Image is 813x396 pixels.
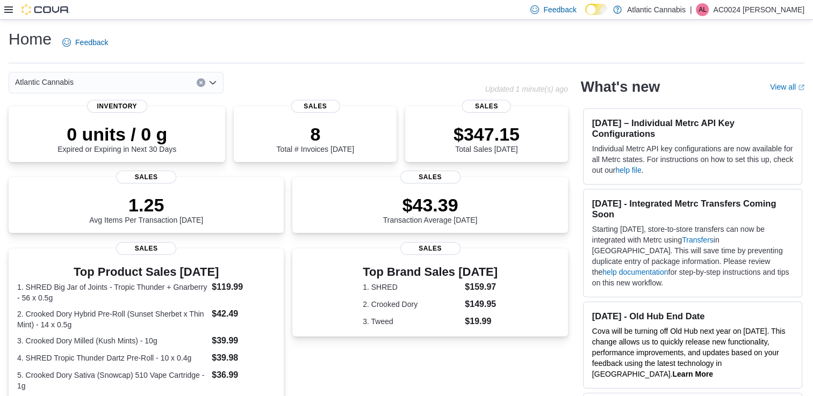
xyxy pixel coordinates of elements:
div: Expired or Expiring in Next 30 Days [57,123,176,153]
span: Sales [462,100,511,113]
span: Dark Mode [585,15,586,16]
dd: $149.95 [465,298,498,311]
dd: $42.49 [212,307,275,320]
button: Clear input [197,78,205,87]
dt: 3. Tweed [363,316,461,327]
svg: External link [798,84,804,91]
a: help documentation [602,268,668,276]
p: 1.25 [89,194,203,216]
dt: 3. Crooked Dory Milled (Kush Mints) - 10g [17,335,207,346]
h3: [DATE] - Old Hub End Date [592,311,793,321]
p: Individual Metrc API key configurations are now available for all Metrc states. For instructions ... [592,143,793,175]
dt: 1. SHRED [363,282,461,292]
span: Sales [291,100,340,113]
p: Atlantic Cannabis [627,3,686,16]
a: View allExternal link [770,83,804,91]
span: Sales [400,242,461,255]
div: Total # Invoices [DATE] [277,123,354,153]
dt: 5. Crooked Dory Sativa (Snowcap) 510 Vape Cartridge - 1g [17,370,207,391]
div: AC0024 Lalonde Rosalie [696,3,709,16]
dt: 2. Crooked Dory Hybrid Pre-Roll (Sunset Sherbet x Thin Mint) - 14 x 0.5g [17,309,207,330]
a: Transfers [682,236,714,244]
button: Open list of options [208,78,217,87]
p: Updated 1 minute(s) ago [485,85,568,93]
h3: [DATE] - Integrated Metrc Transfers Coming Soon [592,198,793,219]
dd: $159.97 [465,281,498,294]
dd: $39.99 [212,334,275,347]
p: $43.39 [383,194,478,216]
p: | [690,3,692,16]
h1: Home [9,28,52,50]
dd: $39.98 [212,351,275,364]
div: Transaction Average [DATE] [383,194,478,224]
dt: 4. SHRED Tropic Thunder Dartz Pre-Roll - 10 x 0.4g [17,353,207,363]
img: Cova [21,4,70,15]
p: $347.15 [454,123,520,145]
span: Sales [116,242,176,255]
dd: $36.99 [212,369,275,382]
div: Avg Items Per Transaction [DATE] [89,194,203,224]
p: Starting [DATE], store-to-store transfers can now be integrated with Metrc using in [GEOGRAPHIC_D... [592,224,793,288]
dd: $119.99 [212,281,275,294]
h2: What's new [581,78,660,96]
dt: 1. SHRED Big Jar of Joints - Tropic Thunder + Gnarberry - 56 x 0.5g [17,282,207,303]
dt: 2. Crooked Dory [363,299,461,310]
span: AL [699,3,707,16]
p: AC0024 [PERSON_NAME] [713,3,804,16]
div: Total Sales [DATE] [454,123,520,153]
input: Dark Mode [585,4,608,15]
h3: [DATE] – Individual Metrc API Key Configurations [592,118,793,139]
a: help file [615,166,641,174]
a: Learn More [672,370,713,378]
span: Feedback [543,4,576,15]
span: Sales [400,171,461,184]
span: Sales [116,171,176,184]
p: 0 units / 0 g [57,123,176,145]
h3: Top Product Sales [DATE] [17,266,275,278]
span: Cova will be turning off Old Hub next year on [DATE]. This change allows us to quickly release ne... [592,327,786,378]
span: Feedback [75,37,108,48]
span: Inventory [87,100,147,113]
dd: $19.99 [465,315,498,328]
h3: Top Brand Sales [DATE] [363,266,498,278]
p: 8 [277,123,354,145]
a: Feedback [58,32,112,53]
span: Atlantic Cannabis [15,76,74,89]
